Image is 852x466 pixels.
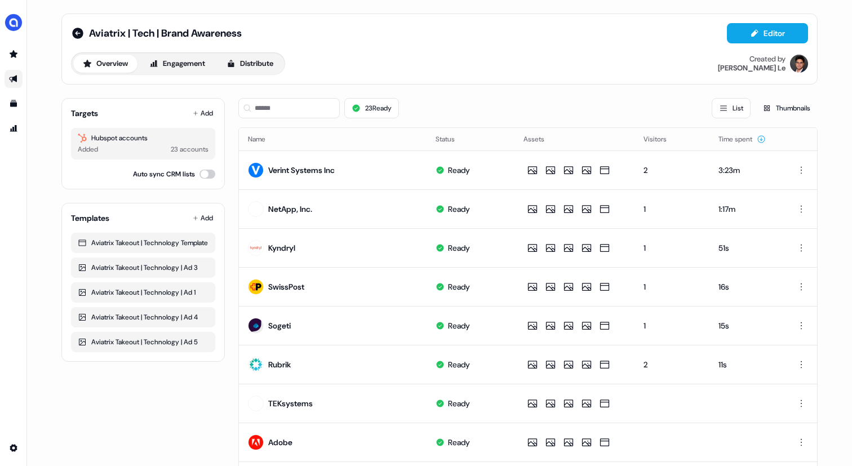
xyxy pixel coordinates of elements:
[268,437,292,448] div: Adobe
[190,105,215,121] button: Add
[5,119,23,137] a: Go to attribution
[727,23,808,43] button: Editor
[644,129,680,149] button: Visitors
[448,242,470,254] div: Ready
[268,242,295,254] div: Kyndryl
[448,359,470,370] div: Ready
[644,203,700,215] div: 1
[268,165,335,176] div: Verint Systems Inc
[448,398,470,409] div: Ready
[644,281,700,292] div: 1
[71,212,109,224] div: Templates
[78,336,208,348] div: Aviatrix Takeout | Technology | Ad 5
[268,281,304,292] div: SwissPost
[140,55,215,73] button: Engagement
[268,398,313,409] div: TEKsystems
[78,312,208,323] div: Aviatrix Takeout | Technology | Ad 4
[644,320,700,331] div: 1
[718,64,786,73] div: [PERSON_NAME] Le
[71,108,98,119] div: Targets
[78,144,98,155] div: Added
[5,45,23,63] a: Go to prospects
[718,359,773,370] div: 11s
[73,55,137,73] button: Overview
[448,281,470,292] div: Ready
[718,242,773,254] div: 51s
[78,287,208,298] div: Aviatrix Takeout | Technology | Ad 1
[344,98,399,118] button: 23Ready
[644,242,700,254] div: 1
[644,165,700,176] div: 2
[268,203,312,215] div: NetApp, Inc.
[78,132,208,144] div: Hubspot accounts
[644,359,700,370] div: 2
[171,144,208,155] div: 23 accounts
[448,165,470,176] div: Ready
[755,98,818,118] button: Thumbnails
[436,129,468,149] button: Status
[718,165,773,176] div: 3:23m
[718,203,773,215] div: 1:17m
[78,237,208,248] div: Aviatrix Takeout | Technology Template
[5,439,23,457] a: Go to integrations
[268,359,291,370] div: Rubrik
[712,98,751,118] button: List
[718,281,773,292] div: 16s
[217,55,283,73] button: Distribute
[727,29,808,41] a: Editor
[448,437,470,448] div: Ready
[78,262,208,273] div: Aviatrix Takeout | Technology | Ad 3
[268,320,291,331] div: Sogeti
[448,320,470,331] div: Ready
[89,26,242,40] span: Aviatrix | Tech | Brand Awareness
[448,203,470,215] div: Ready
[749,55,786,64] div: Created by
[718,129,766,149] button: Time spent
[790,55,808,73] img: Hugh
[190,210,215,226] button: Add
[248,129,279,149] button: Name
[718,320,773,331] div: 15s
[5,95,23,113] a: Go to templates
[514,128,634,150] th: Assets
[133,168,195,180] label: Auto sync CRM lists
[5,70,23,88] a: Go to outbound experience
